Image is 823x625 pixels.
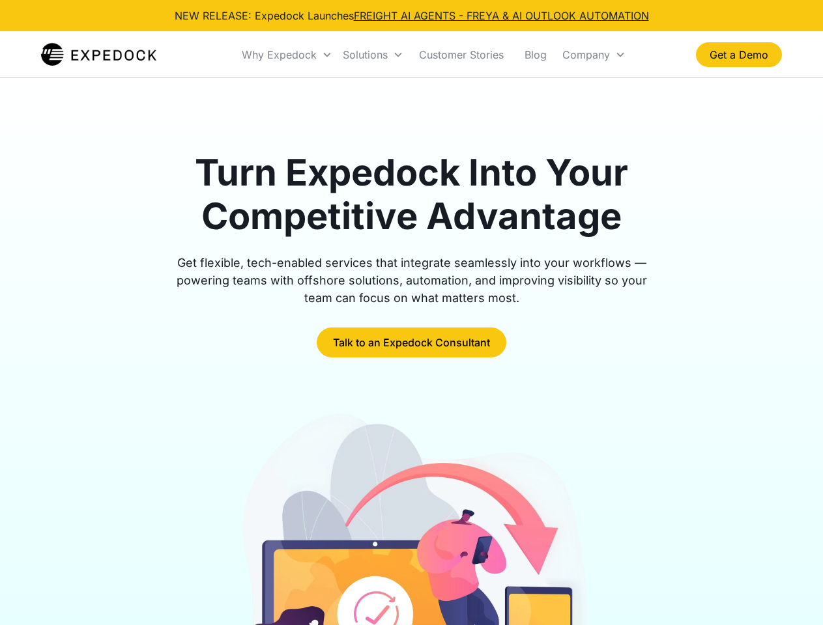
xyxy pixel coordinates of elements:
[317,327,506,357] a: Talk to an Expedock Consultant
[41,42,156,68] img: Expedock Logo
[41,42,156,68] a: home
[175,8,649,23] div: NEW RELEASE: Expedock Launches
[162,254,662,307] div: Get flexible, tech-enabled services that integrate seamlessly into your workflows — powering team...
[162,151,662,238] h1: Turn Expedock Into Your Competitive Advantage
[338,33,409,77] div: Solutions
[557,33,631,77] div: Company
[242,48,317,61] div: Why Expedock
[562,48,610,61] div: Company
[514,33,557,77] a: Blog
[343,48,388,61] div: Solutions
[758,562,823,625] iframe: Chat Widget
[354,9,649,22] a: FREIGHT AI AGENTS - FREYA & AI OUTLOOK AUTOMATION
[237,33,338,77] div: Why Expedock
[696,42,782,67] a: Get a Demo
[409,33,514,77] a: Customer Stories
